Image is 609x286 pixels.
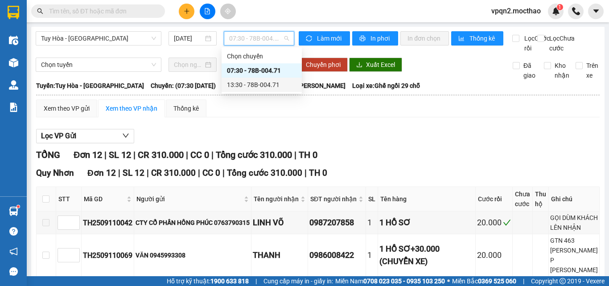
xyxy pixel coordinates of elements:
div: 13:30 - 78B-004.71 [227,80,296,90]
span: Đơn 12 [87,168,116,178]
img: warehouse-icon [9,58,18,67]
div: LINH VÕ [253,216,306,229]
div: Xem theo VP gửi [44,104,90,113]
span: CC 0 [202,168,220,178]
sup: 1 [557,4,563,10]
span: Tổng cước 310.000 [216,149,292,160]
span: Tuy Hòa - Quy Nhơn [41,32,156,45]
span: Miền Bắc [452,276,516,286]
img: icon-new-feature [552,7,560,15]
button: caret-down [588,4,604,19]
span: question-circle [9,227,18,236]
span: vpqn2.mocthao [484,5,548,17]
input: Tìm tên, số ĐT hoặc mã đơn [49,6,154,16]
th: Thu hộ [533,187,549,211]
span: search [37,8,43,14]
span: Thống kê [469,33,496,43]
img: logo-vxr [8,6,19,19]
span: copyright [560,278,566,284]
span: Trên xe [583,61,602,80]
span: file-add [204,8,210,14]
span: Tài xế: [PERSON_NAME] [279,81,346,91]
img: solution-icon [9,103,18,112]
span: check [503,219,511,227]
sup: 1 [17,205,20,208]
img: warehouse-icon [9,207,18,216]
span: Chuyến: (07:30 [DATE]) [151,81,216,91]
strong: 1900 633 818 [210,278,249,285]
button: file-add [200,4,215,19]
span: Chọn tuyến [41,58,156,71]
div: 20.000 [477,249,511,261]
button: printerIn phơi [352,31,398,46]
div: CTY CỔ PHẦN HỒNG PHÚC 0763790315 [136,218,250,228]
span: | [523,276,524,286]
span: Người gửi [136,194,242,204]
button: plus [179,4,194,19]
span: bar-chart [458,35,466,42]
span: Lọc VP Gửi [41,130,76,141]
span: SĐT người nhận [310,194,357,204]
span: Lọc Chưa cước [546,33,576,53]
span: CC 0 [190,149,209,160]
td: 0986008422 [308,234,366,277]
span: Loại xe: Ghế ngồi 29 chỗ [352,81,420,91]
button: syncLàm mới [299,31,350,46]
span: Đơn 12 [74,149,102,160]
span: | [147,168,149,178]
th: STT [56,187,82,211]
td: 0987207858 [308,211,366,234]
div: 0984124958 [76,38,167,51]
span: Tổng cước 310.000 [227,168,302,178]
span: ⚪️ [447,279,450,283]
span: | [118,168,120,178]
span: | [133,149,136,160]
span: TỔNG [36,149,60,160]
span: Mã GD [84,194,125,204]
strong: 0708 023 035 - 0935 103 250 [363,278,445,285]
span: 07:30 - 78B-004.71 [229,32,289,45]
span: SL 12 [109,149,131,160]
button: In đơn chọn [400,31,449,46]
button: Chuyển phơi [299,58,348,72]
span: | [222,168,225,178]
span: Đã giao [520,61,539,80]
strong: 0369 525 060 [478,278,516,285]
div: ĐƯỢC [8,18,70,29]
div: Xem theo VP nhận [106,104,157,113]
div: Quy Nhơn [8,8,70,18]
div: 0962381313 [8,29,70,41]
span: Hỗ trợ kỹ thuật: [167,276,249,286]
span: caret-down [592,7,600,15]
span: | [186,149,188,160]
span: | [294,149,296,160]
div: GTN 463 [PERSON_NAME] P [PERSON_NAME] [550,236,598,275]
div: Chọn chuyến [222,49,302,63]
td: THANH [251,234,308,277]
button: bar-chartThống kê [451,31,503,46]
td: TH2509110042 [82,211,134,234]
div: 07:30 - 78B-004.71 [227,66,296,75]
span: Nhận: [76,8,98,17]
div: VĂN 0945993308 [136,250,250,260]
span: aim [225,8,231,14]
div: Thống kê [173,104,199,113]
div: THANH [253,249,306,261]
span: plus [184,8,190,14]
div: GỌI DÙM KHÁCH LÊN NHẬN [550,213,598,232]
span: Lọc Cước rồi [521,33,551,53]
span: Kho nhận [551,61,573,80]
span: down [122,132,129,139]
div: A TRANG [76,28,167,38]
div: TH2509110042 [83,217,132,228]
span: TH 0 [309,168,327,178]
span: TH 0 [299,149,317,160]
span: SL 12 [123,168,144,178]
span: Tên người nhận [254,194,299,204]
span: message [9,267,18,276]
th: Chưa cước [513,187,533,211]
button: Lọc VP Gửi [36,129,134,143]
img: warehouse-icon [9,80,18,90]
td: LINH VÕ [251,211,308,234]
div: 1 HỒ SƠ+30.000 (CHUYỂN XE) [379,243,474,268]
